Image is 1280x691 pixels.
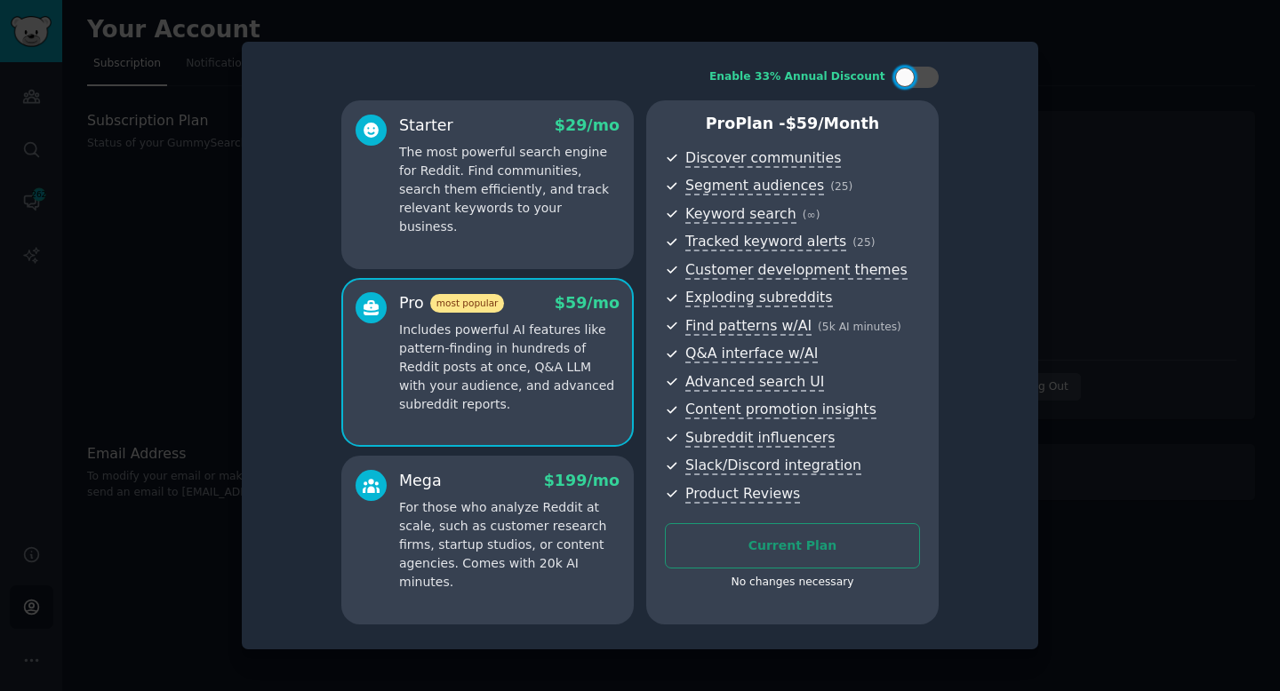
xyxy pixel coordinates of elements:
span: $ 199 /mo [544,472,620,489]
p: For those who analyze Reddit at scale, such as customer research firms, startup studios, or conte... [399,498,620,592]
span: $ 59 /mo [555,294,620,312]
span: Content promotion insights [685,401,876,419]
span: Segment audiences [685,177,824,195]
div: Pro [399,292,504,314]
div: No changes necessary [665,575,920,591]
span: ( 25 ) [830,180,852,193]
span: most popular [430,294,505,313]
span: Q&A interface w/AI [685,345,818,363]
span: Find patterns w/AI [685,317,812,336]
div: Starter [399,115,453,137]
span: ( ∞ ) [803,209,820,221]
p: Pro Plan - [665,113,920,135]
span: Subreddit influencers [685,429,835,448]
span: Discover communities [685,149,841,168]
span: ( 5k AI minutes ) [818,321,901,333]
span: ( 25 ) [852,236,875,249]
span: Keyword search [685,205,796,224]
span: $ 29 /mo [555,116,620,134]
span: Tracked keyword alerts [685,233,846,251]
p: Includes powerful AI features like pattern-finding in hundreds of Reddit posts at once, Q&A LLM w... [399,321,620,414]
div: Mega [399,470,442,492]
span: Customer development themes [685,261,908,280]
span: $ 59 /month [786,115,880,132]
div: Enable 33% Annual Discount [709,69,885,85]
span: Product Reviews [685,485,800,504]
p: The most powerful search engine for Reddit. Find communities, search them efficiently, and track ... [399,143,620,236]
span: Slack/Discord integration [685,457,861,475]
span: Exploding subreddits [685,289,832,307]
span: Advanced search UI [685,373,824,392]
